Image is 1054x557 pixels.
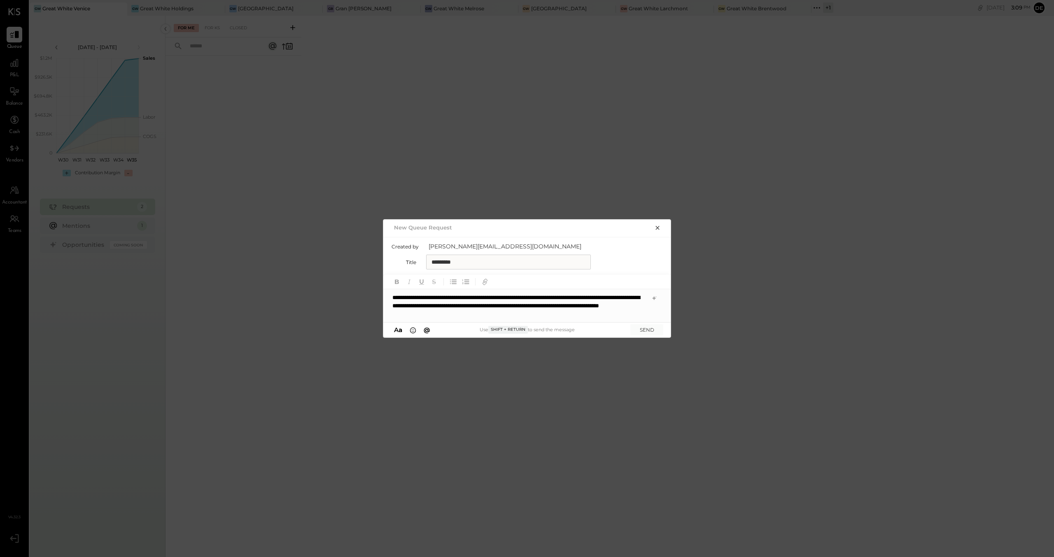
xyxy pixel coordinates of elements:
button: Unordered List [448,276,459,287]
button: Strikethrough [429,276,439,287]
button: SEND [630,324,663,335]
button: Bold [392,276,402,287]
div: Use to send the message [432,326,622,333]
button: @ [421,325,433,335]
button: Italic [404,276,415,287]
span: [PERSON_NAME][EMAIL_ADDRESS][DOMAIN_NAME] [429,242,593,250]
label: Title [392,259,416,265]
h2: New Queue Request [394,224,452,231]
button: Ordered List [460,276,471,287]
span: @ [424,326,430,334]
button: Aa [392,325,405,335]
label: Created by [392,243,419,250]
span: Shift + Return [488,326,528,333]
button: Add URL [480,276,490,287]
span: a [399,326,402,334]
button: Underline [416,276,427,287]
